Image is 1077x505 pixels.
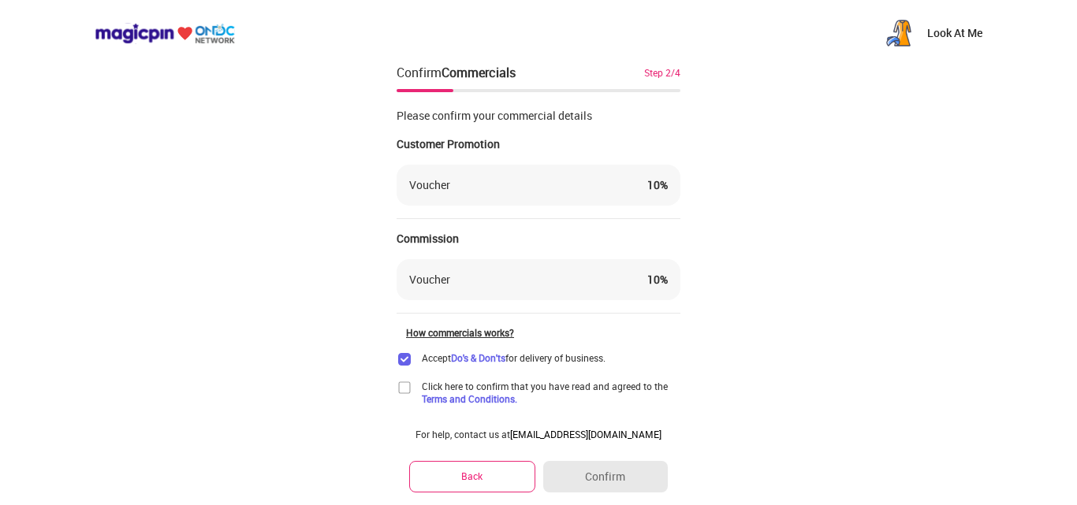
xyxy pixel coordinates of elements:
[883,17,915,49] img: yUD-IH-FGVilrlCPz8DQaiZ4NAfmwpe4Yj1aP7d0CZkiPIFxIGrw1BbA8XZbZTtM33iD6SV2y8H44KP1XL4Z8deLV7US
[397,351,412,367] img: checkbox_purple.ceb64cee.svg
[644,65,680,80] div: Step 2/4
[397,136,680,152] div: Customer Promotion
[451,351,505,364] a: Do's & Don'ts
[927,25,982,41] p: Look At Me
[647,272,668,288] div: 10 %
[409,177,450,193] div: Voucher
[397,63,516,82] div: Confirm
[409,428,668,440] div: For help, contact us at
[95,23,235,44] img: ondc-logo-new-small.8a59708e.svg
[397,108,680,124] div: Please confirm your commercial details
[397,231,680,247] div: Commission
[406,326,680,339] div: How commercials works?
[422,351,606,364] div: Accept for delivery of business.
[422,392,517,405] a: Terms and Conditions.
[422,380,680,405] span: Click here to confirm that you have read and agreed to the
[409,272,450,288] div: Voucher
[647,177,668,193] div: 10 %
[409,461,535,492] button: Back
[543,461,668,492] button: Confirm
[397,380,412,395] img: home-delivery-unchecked-checkbox-icon.f10e6f61.svg
[442,64,516,81] div: Commercials
[510,428,661,440] a: [EMAIL_ADDRESS][DOMAIN_NAME]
